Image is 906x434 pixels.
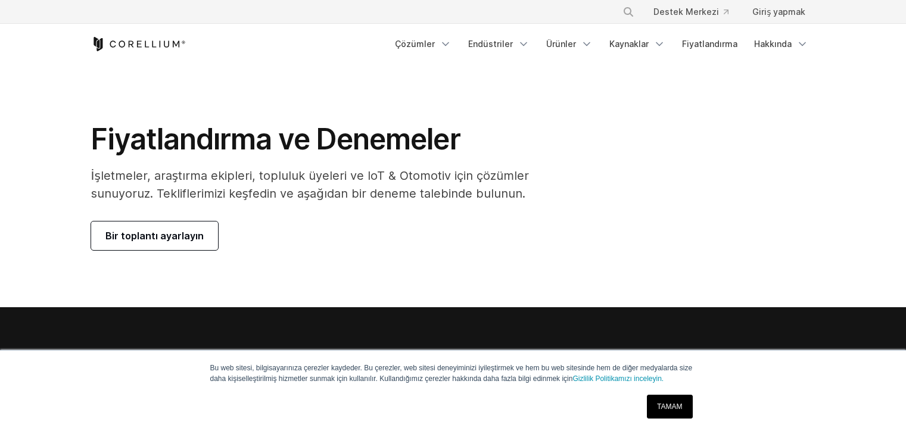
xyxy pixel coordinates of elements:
a: Bir toplantı ayarlayın [91,221,218,250]
font: Çözümler [395,39,435,49]
font: Bu web sitesi, bilgisayarınıza çerezler kaydeder. Bu çerezler, web sitesi deneyiminizi iyileştirm... [210,364,693,383]
font: Fiyatlandırma ve Denemeler [91,121,460,157]
font: Ürünler [546,39,576,49]
font: Endüstriler [468,39,513,49]
font: Giriş yapmak [752,7,805,17]
font: Hakkında [754,39,792,49]
font: İşletmeler, araştırma ekipleri, topluluk üyeleri ve IoT & Otomotiv için çözümler sunuyoruz. Tekli... [91,168,530,201]
a: Corellium Home [91,37,186,51]
div: Navigation Menu [388,33,815,55]
a: TAMAM [647,395,692,419]
font: Destek Merkezi [653,7,719,17]
font: Fiyatlandırma [682,39,737,49]
a: Gizlilik Politikamızı inceleyin. [572,374,664,383]
font: Bir toplantı ayarlayın [105,230,204,242]
div: Navigation Menu [608,1,815,23]
button: Search [618,1,639,23]
font: Kaynaklar [609,39,649,49]
font: TAMAM [657,402,682,411]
